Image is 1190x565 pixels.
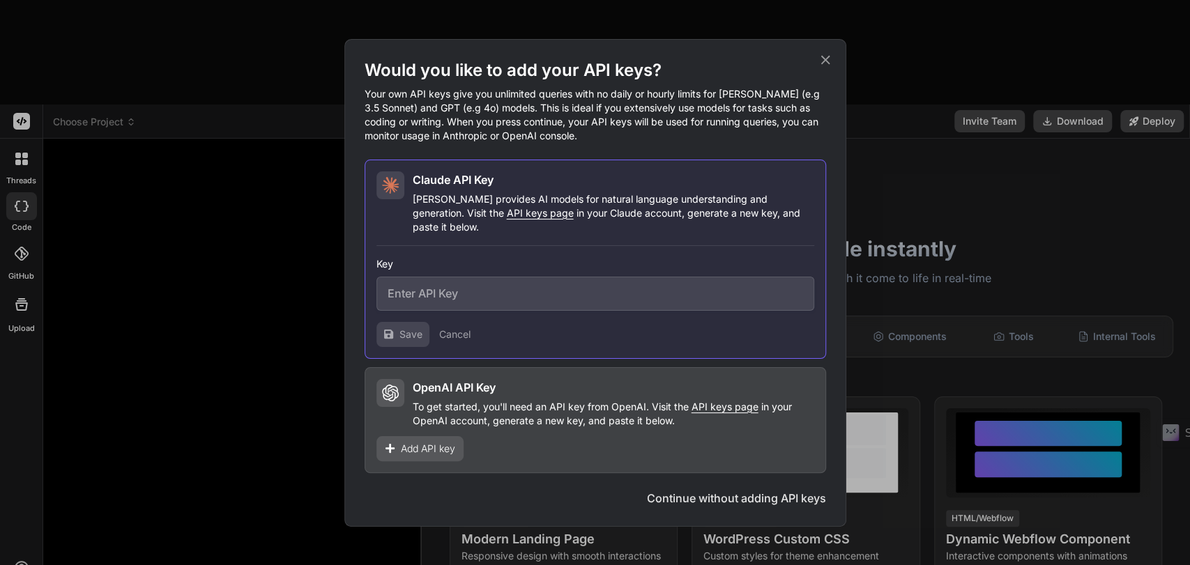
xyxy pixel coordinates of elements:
span: Add API key [401,442,455,456]
h2: Claude API Key [413,171,494,188]
p: To get started, you'll need an API key from OpenAI. Visit the in your OpenAI account, generate a ... [413,400,814,428]
p: Your own API keys give you unlimited queries with no daily or hourly limits for [PERSON_NAME] (e.... [365,87,826,143]
span: Save [399,327,422,341]
span: API keys page [692,401,758,412]
button: Save [376,322,429,347]
h2: OpenAI API Key [413,379,496,396]
input: Enter API Key [376,277,814,311]
span: API keys page [507,207,574,219]
p: [PERSON_NAME] provides AI models for natural language understanding and generation. Visit the in ... [413,192,814,234]
button: Cancel [439,327,471,341]
h3: Key [376,257,814,271]
button: Continue without adding API keys [647,490,826,506]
